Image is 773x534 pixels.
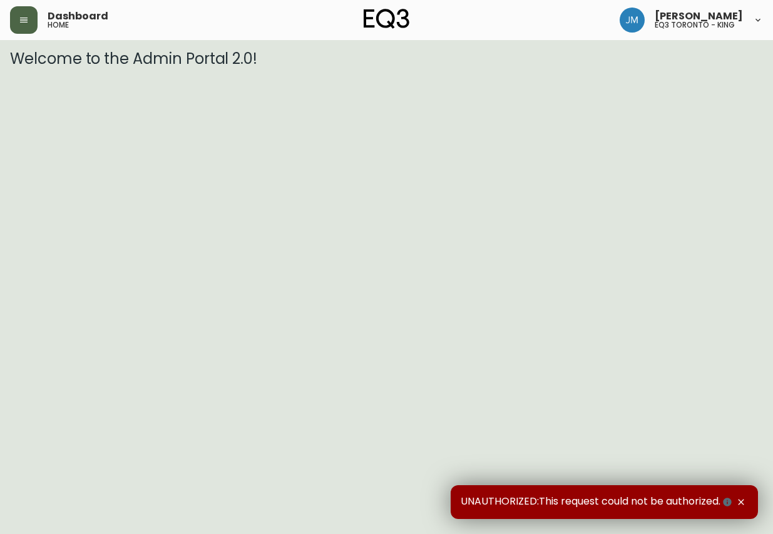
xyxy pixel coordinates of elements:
[364,9,410,29] img: logo
[620,8,645,33] img: b88646003a19a9f750de19192e969c24
[48,11,108,21] span: Dashboard
[461,495,734,509] span: UNAUTHORIZED:This request could not be authorized.
[10,50,763,68] h3: Welcome to the Admin Portal 2.0!
[48,21,69,29] h5: home
[655,11,743,21] span: [PERSON_NAME]
[655,21,735,29] h5: eq3 toronto - king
